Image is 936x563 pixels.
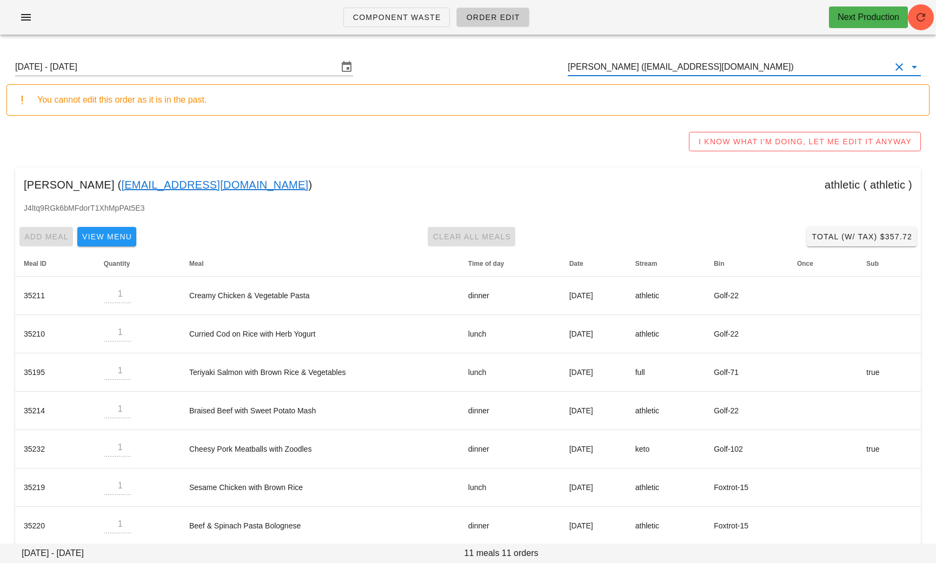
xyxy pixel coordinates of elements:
[460,430,561,468] td: dinner
[24,260,47,267] span: Meal ID
[714,260,724,267] span: Bin
[858,430,921,468] td: true
[689,132,921,151] button: I KNOW WHAT I'M DOING, LET ME EDIT IT ANYWAY
[569,260,583,267] span: Date
[15,167,921,202] div: [PERSON_NAME] ( ) athletic ( athletic )
[705,251,788,277] th: Bin: Not sorted. Activate to sort ascending.
[797,260,813,267] span: Once
[181,430,460,468] td: Cheesy Pork Meatballs with Zoodles
[627,468,706,507] td: athletic
[807,227,917,246] button: Total (w/ Tax) $357.72
[15,430,95,468] td: 35232
[838,11,899,24] div: Next Production
[460,507,561,545] td: dinner
[705,353,788,392] td: Golf-71
[121,176,308,193] a: [EMAIL_ADDRESS][DOMAIN_NAME]
[15,277,95,315] td: 35211
[460,392,561,430] td: dinner
[858,353,921,392] td: true
[37,95,207,104] span: You cannot edit this order as it is in the past.
[468,260,504,267] span: Time of day
[353,13,441,22] span: Component Waste
[627,251,706,277] th: Stream: Not sorted. Activate to sort ascending.
[15,468,95,507] td: 35219
[181,468,460,507] td: Sesame Chicken with Brown Rice
[15,315,95,353] td: 35210
[181,277,460,315] td: Creamy Chicken & Vegetable Pasta
[627,353,706,392] td: full
[460,468,561,507] td: lunch
[705,468,788,507] td: Foxtrot-15
[15,507,95,545] td: 35220
[181,392,460,430] td: Braised Beef with Sweet Potato Mash
[705,392,788,430] td: Golf-22
[561,277,627,315] td: [DATE]
[466,13,520,22] span: Order Edit
[705,507,788,545] td: Foxtrot-15
[181,353,460,392] td: Teriyaki Salmon with Brown Rice & Vegetables
[15,251,95,277] th: Meal ID: Not sorted. Activate to sort ascending.
[95,251,181,277] th: Quantity: Not sorted. Activate to sort ascending.
[460,251,561,277] th: Time of day: Not sorted. Activate to sort ascending.
[627,392,706,430] td: athletic
[893,61,906,73] button: Clear Customer
[561,430,627,468] td: [DATE]
[635,260,658,267] span: Stream
[627,315,706,353] td: athletic
[189,260,204,267] span: Meal
[456,8,529,27] a: Order Edit
[460,315,561,353] td: lunch
[104,260,130,267] span: Quantity
[181,251,460,277] th: Meal: Not sorted. Activate to sort ascending.
[866,260,879,267] span: Sub
[82,232,132,241] span: View Menu
[705,430,788,468] td: Golf-102
[460,277,561,315] td: dinner
[561,468,627,507] td: [DATE]
[181,507,460,545] td: Beef & Spinach Pasta Bolognese
[15,202,921,223] div: J4ltq9RGk6bMFdorT1XhMpPAt5E3
[343,8,450,27] a: Component Waste
[627,507,706,545] td: athletic
[561,353,627,392] td: [DATE]
[15,392,95,430] td: 35214
[627,277,706,315] td: athletic
[561,507,627,545] td: [DATE]
[788,251,858,277] th: Once: Not sorted. Activate to sort ascending.
[77,227,136,246] button: View Menu
[561,251,627,277] th: Date: Not sorted. Activate to sort ascending.
[561,392,627,430] td: [DATE]
[811,232,912,241] span: Total (w/ Tax) $357.72
[705,315,788,353] td: Golf-22
[705,277,788,315] td: Golf-22
[561,315,627,353] td: [DATE]
[460,353,561,392] td: lunch
[181,315,460,353] td: Curried Cod on Rice with Herb Yogurt
[627,430,706,468] td: keto
[15,353,95,392] td: 35195
[698,137,912,146] span: I KNOW WHAT I'M DOING, LET ME EDIT IT ANYWAY
[858,251,921,277] th: Sub: Not sorted. Activate to sort ascending.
